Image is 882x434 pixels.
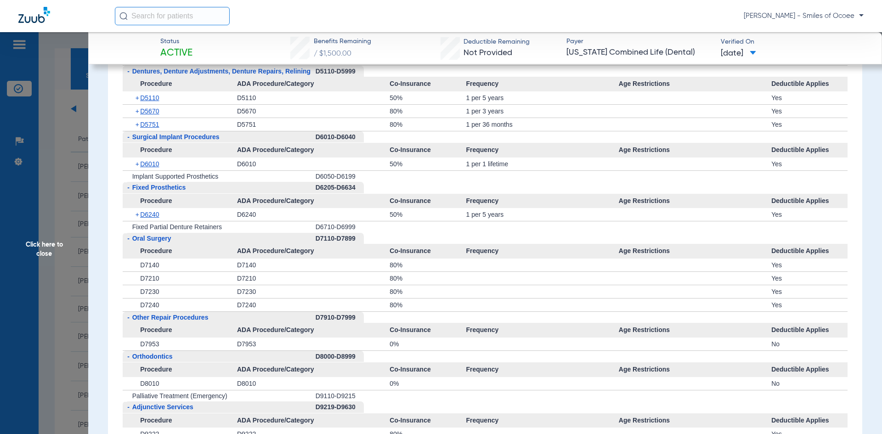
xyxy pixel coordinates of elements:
[466,158,618,170] div: 1 per 1 lifetime
[316,390,364,402] div: D9110-D9215
[464,37,530,47] span: Deductible Remaining
[237,323,390,338] span: ADA Procedure/Category
[566,37,713,46] span: Payer
[237,244,390,259] span: ADA Procedure/Category
[123,194,237,209] span: Procedure
[123,244,237,259] span: Procedure
[390,259,466,271] div: 80%
[136,118,141,131] span: +
[316,221,364,233] div: D6710-D6999
[566,47,713,58] span: [US_STATE] Combined Life (Dental)
[316,66,364,77] div: D5110-D5999
[140,94,159,101] span: D5110
[123,362,237,377] span: Procedure
[771,259,848,271] div: Yes
[160,47,192,60] span: Active
[390,77,466,91] span: Co-Insurance
[316,401,364,413] div: D9219-D9630
[123,413,237,428] span: Procedure
[115,7,230,25] input: Search for patients
[132,223,222,231] span: Fixed Partial Denture Retainers
[136,91,141,104] span: +
[237,77,390,91] span: ADA Procedure/Category
[390,285,466,298] div: 80%
[127,184,130,191] span: -
[127,403,130,411] span: -
[237,259,390,271] div: D7140
[466,194,618,209] span: Frequency
[836,390,882,434] iframe: Chat Widget
[771,77,848,91] span: Deductible Applies
[136,208,141,221] span: +
[127,133,130,141] span: -
[390,194,466,209] span: Co-Insurance
[237,158,390,170] div: D6010
[390,413,466,428] span: Co-Insurance
[619,413,771,428] span: Age Restrictions
[140,160,159,168] span: D6010
[127,314,130,321] span: -
[237,118,390,131] div: D5751
[132,173,219,180] span: Implant Supported Prosthetics
[390,208,466,221] div: 50%
[771,194,848,209] span: Deductible Applies
[237,105,390,118] div: D5670
[390,299,466,311] div: 80%
[390,272,466,285] div: 80%
[390,377,466,390] div: 0%
[390,118,466,131] div: 80%
[466,208,618,221] div: 1 per 5 years
[237,377,390,390] div: D8010
[771,105,848,118] div: Yes
[744,11,864,21] span: [PERSON_NAME] - Smiles of Ocoee
[132,403,193,411] span: Adjunctive Services
[123,77,237,91] span: Procedure
[721,48,756,59] span: [DATE]
[140,301,159,309] span: D7240
[771,338,848,350] div: No
[132,184,186,191] span: Fixed Prosthetics
[771,299,848,311] div: Yes
[237,194,390,209] span: ADA Procedure/Category
[132,133,220,141] span: Surgical Implant Procedures
[771,413,848,428] span: Deductible Applies
[237,285,390,298] div: D7230
[464,49,512,57] span: Not Provided
[619,323,771,338] span: Age Restrictions
[314,50,351,57] span: / $1,500.00
[136,158,141,170] span: +
[771,208,848,221] div: Yes
[237,143,390,158] span: ADA Procedure/Category
[390,338,466,350] div: 0%
[132,392,227,400] span: Palliative Treatment (Emergency)
[123,143,237,158] span: Procedure
[466,323,618,338] span: Frequency
[140,261,159,269] span: D7140
[314,37,371,46] span: Benefits Remaining
[237,338,390,350] div: D7953
[466,244,618,259] span: Frequency
[771,158,848,170] div: Yes
[619,194,771,209] span: Age Restrictions
[316,131,364,143] div: D6010-D6040
[316,351,364,363] div: D8000-D8999
[771,362,848,377] span: Deductible Applies
[132,68,311,75] span: Dentures, Denture Adjustments, Denture Repairs, Relining
[771,91,848,104] div: Yes
[127,353,130,360] span: -
[140,340,159,348] span: D7953
[237,272,390,285] div: D7210
[140,275,159,282] span: D7210
[390,143,466,158] span: Co-Insurance
[619,143,771,158] span: Age Restrictions
[316,312,364,323] div: D7910-D7999
[390,244,466,259] span: Co-Insurance
[140,211,159,218] span: D6240
[127,68,130,75] span: -
[771,143,848,158] span: Deductible Applies
[316,233,364,244] div: D7110-D7899
[132,353,173,360] span: Orthodontics
[619,244,771,259] span: Age Restrictions
[466,77,618,91] span: Frequency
